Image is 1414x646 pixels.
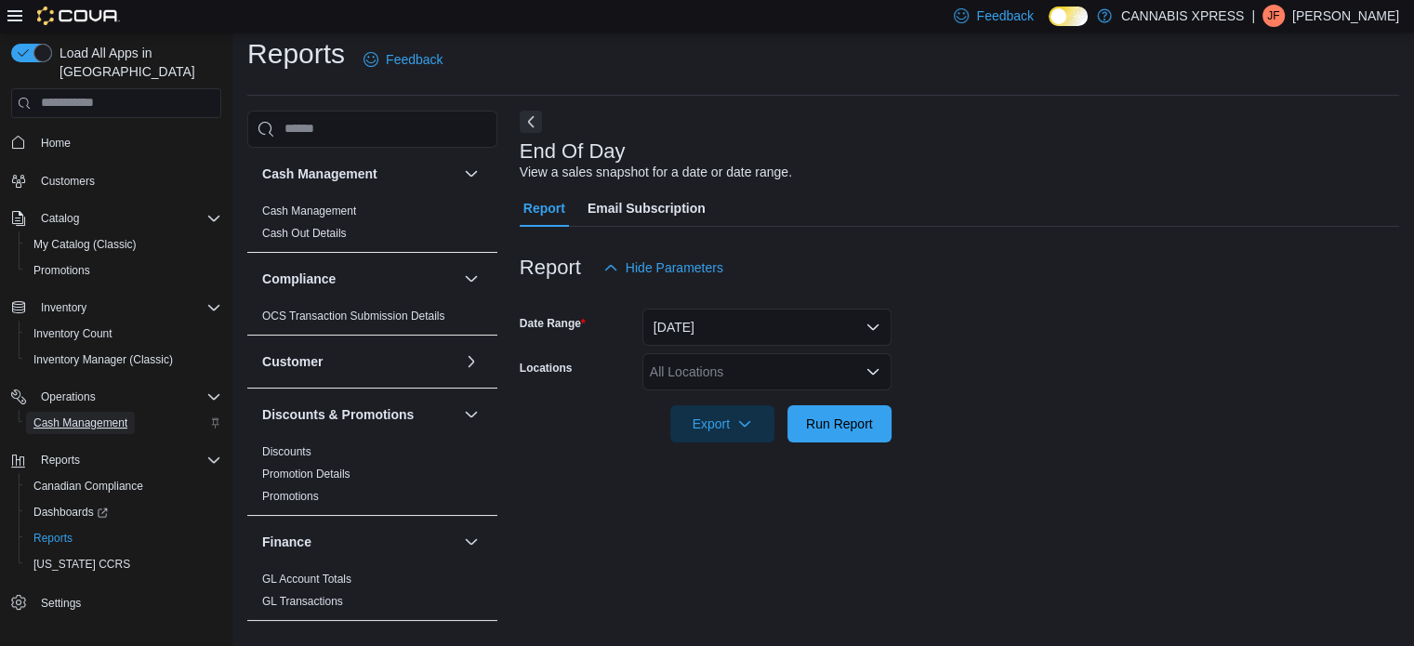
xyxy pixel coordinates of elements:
a: Inventory Count [26,323,120,345]
span: Feedback [386,50,443,69]
button: Cash Management [19,410,229,436]
a: Home [33,132,78,154]
span: Inventory [33,297,221,319]
button: Inventory [33,297,94,319]
span: Report [523,190,565,227]
span: Export [681,405,763,442]
span: Dashboards [26,501,221,523]
div: Jo Forbes [1262,5,1285,27]
button: Catalog [4,205,229,231]
button: Cash Management [460,163,482,185]
span: Email Subscription [588,190,706,227]
button: Compliance [262,270,456,288]
h3: Cash Management [262,165,377,183]
button: Customers [4,167,229,194]
button: Reports [33,449,87,471]
span: Inventory [41,300,86,315]
span: Load All Apps in [GEOGRAPHIC_DATA] [52,44,221,81]
p: | [1251,5,1255,27]
span: Hide Parameters [626,258,723,277]
span: JF [1267,5,1279,27]
span: GL Transactions [262,594,343,609]
button: Hide Parameters [596,249,731,286]
span: Canadian Compliance [33,479,143,494]
a: Cash Management [26,412,135,434]
a: My Catalog (Classic) [26,233,144,256]
span: Reports [26,527,221,549]
a: Inventory Manager (Classic) [26,349,180,371]
a: GL Account Totals [262,573,351,586]
span: Customers [41,174,95,189]
span: Feedback [976,7,1033,25]
button: Canadian Compliance [19,473,229,499]
a: Promotion Details [262,468,350,481]
label: Locations [520,361,573,376]
button: [DATE] [642,309,892,346]
p: CANNABIS XPRESS [1121,5,1244,27]
span: Inventory Manager (Classic) [26,349,221,371]
span: Cash Management [33,415,127,430]
h3: Discounts & Promotions [262,405,414,424]
h3: Report [520,257,581,279]
button: Customer [262,352,456,371]
button: Inventory Manager (Classic) [19,347,229,373]
button: Inventory Count [19,321,229,347]
a: Dashboards [19,499,229,525]
span: Settings [33,590,221,613]
span: Settings [41,596,81,611]
span: Cash Out Details [262,226,347,241]
button: Discounts & Promotions [460,403,482,426]
button: Reports [19,525,229,551]
div: Discounts & Promotions [247,441,497,515]
span: Dashboards [33,505,108,520]
span: Operations [41,389,96,404]
span: GL Account Totals [262,572,351,587]
a: GL Transactions [262,595,343,608]
a: Feedback [356,41,450,78]
button: Finance [460,531,482,553]
span: Promotions [33,263,90,278]
span: Inventory Count [33,326,112,341]
button: Home [4,129,229,156]
button: Cash Management [262,165,456,183]
a: Promotions [262,490,319,503]
button: Finance [262,533,456,551]
button: Run Report [787,405,892,442]
button: Compliance [460,268,482,290]
p: [PERSON_NAME] [1292,5,1399,27]
button: Customer [460,350,482,373]
button: Promotions [19,257,229,283]
button: Next [520,111,542,133]
span: Discounts [262,444,311,459]
a: Reports [26,527,80,549]
a: Promotions [26,259,98,282]
label: Date Range [520,316,586,331]
button: Open list of options [866,364,880,379]
a: [US_STATE] CCRS [26,553,138,575]
span: Catalog [41,211,79,226]
span: [US_STATE] CCRS [33,557,130,572]
button: Export [670,405,774,442]
span: Catalog [33,207,221,230]
span: Washington CCRS [26,553,221,575]
span: My Catalog (Classic) [26,233,221,256]
a: Cash Out Details [262,227,347,240]
div: Compliance [247,305,497,335]
input: Dark Mode [1049,7,1088,26]
button: Operations [4,384,229,410]
a: Cash Management [262,204,356,218]
span: Reports [33,531,73,546]
span: Operations [33,386,221,408]
button: Catalog [33,207,86,230]
img: Cova [37,7,120,25]
button: [US_STATE] CCRS [19,551,229,577]
h3: Finance [262,533,311,551]
button: My Catalog (Classic) [19,231,229,257]
span: Promotion Details [262,467,350,481]
span: Inventory Manager (Classic) [33,352,173,367]
h3: Compliance [262,270,336,288]
button: Operations [33,386,103,408]
span: Cash Management [262,204,356,218]
span: Promotions [26,259,221,282]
